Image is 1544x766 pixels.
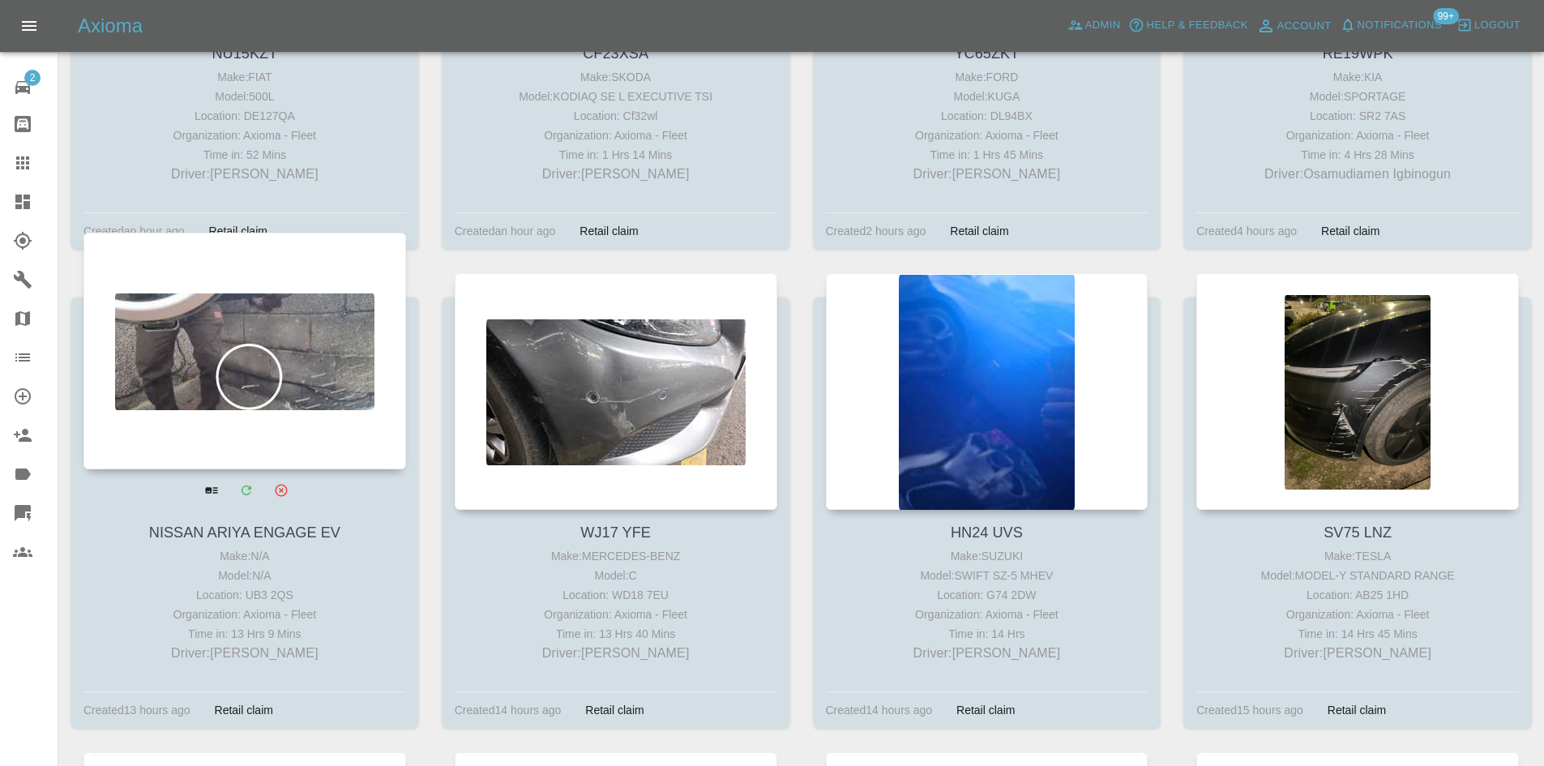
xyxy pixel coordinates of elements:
div: Time in: 14 Hrs [830,624,1144,644]
div: Model: KODIAQ SE L EXECUTIVE TSI [459,87,773,106]
div: Make: FORD [830,67,1144,87]
div: Make: FIAT [88,67,402,87]
div: Created 14 hours ago [455,700,562,720]
a: RE19WPK [1323,45,1393,62]
div: Location: Cf32wl [459,106,773,126]
div: Model: SPORTAGE [1200,87,1515,106]
div: Created an hour ago [455,221,556,241]
div: Model: KUGA [830,87,1144,106]
div: Created 13 hours ago [83,700,190,720]
div: Organization: Axioma - Fleet [88,126,402,145]
a: Admin [1063,13,1125,38]
div: Location: G74 2DW [830,585,1144,605]
div: Time in: 52 Mins [88,145,402,165]
div: Location: DL94BX [830,106,1144,126]
div: Make: KIA [1200,67,1515,87]
div: Make: TESLA [1200,546,1515,566]
p: Driver: [PERSON_NAME] [1200,644,1515,663]
p: Driver: [PERSON_NAME] [830,165,1144,184]
div: Created 14 hours ago [826,700,933,720]
div: Organization: Axioma - Fleet [830,605,1144,624]
div: Time in: 1 Hrs 14 Mins [459,145,773,165]
div: Retail claim [1315,700,1398,720]
div: Organization: Axioma - Fleet [1200,126,1515,145]
div: Model: MODEL-Y STANDARD RANGE [1200,566,1515,585]
a: HN24 UVS [951,524,1023,541]
div: Created an hour ago [83,221,185,241]
span: Notifications [1358,16,1442,35]
a: NISSAN ARIYA ENGAGE EV [149,524,340,541]
div: Location: SR2 7AS [1200,106,1515,126]
div: Make: SKODA [459,67,773,87]
div: Organization: Axioma - Fleet [1200,605,1515,624]
button: Notifications [1336,13,1446,38]
div: Organization: Axioma - Fleet [88,605,402,624]
div: Organization: Axioma - Fleet [830,126,1144,145]
h5: Axioma [78,13,143,39]
div: Retail claim [573,700,656,720]
span: Admin [1085,16,1121,35]
button: Logout [1452,13,1525,38]
a: View [195,473,228,507]
a: CF23XSA [583,45,648,62]
div: Retail claim [944,700,1027,720]
div: Retail claim [197,221,280,241]
span: Help & Feedback [1146,16,1247,35]
div: Created 15 hours ago [1196,700,1303,720]
div: Make: SUZUKI [830,546,1144,566]
div: Organization: Axioma - Fleet [459,605,773,624]
div: Model: N/A [88,566,402,585]
span: 99+ [1433,8,1459,24]
a: Account [1252,13,1336,39]
div: Time in: 13 Hrs 40 Mins [459,624,773,644]
p: Driver: [PERSON_NAME] [459,165,773,184]
div: Location: DE127QA [88,106,402,126]
span: Account [1277,17,1332,36]
div: Time in: 1 Hrs 45 Mins [830,145,1144,165]
div: Time in: 4 Hrs 28 Mins [1200,145,1515,165]
span: 2 [24,70,41,86]
div: Retail claim [567,221,650,241]
button: Open drawer [10,6,49,45]
a: SV75 LNZ [1324,524,1392,541]
div: Location: AB25 1HD [1200,585,1515,605]
a: Modify [229,473,263,507]
div: Model: 500L [88,87,402,106]
div: Created 4 hours ago [1196,221,1297,241]
a: YC65ZKT [954,45,1019,62]
a: NU15KZT [212,45,277,62]
div: Time in: 14 Hrs 45 Mins [1200,624,1515,644]
div: Created 2 hours ago [826,221,926,241]
div: Location: WD18 7EU [459,585,773,605]
div: Make: N/A [88,546,402,566]
div: Make: MERCEDES-BENZ [459,546,773,566]
button: Archive [264,473,297,507]
div: Time in: 13 Hrs 9 Mins [88,624,402,644]
a: WJ17 YFE [580,524,651,541]
p: Driver: [PERSON_NAME] [459,644,773,663]
div: Retail claim [203,700,285,720]
div: Model: SWIFT SZ-5 MHEV [830,566,1144,585]
p: Driver: [PERSON_NAME] [88,165,402,184]
p: Driver: [PERSON_NAME] [830,644,1144,663]
div: Retail claim [1309,221,1392,241]
p: Driver: Osamudiamen Igbinogun [1200,165,1515,184]
button: Help & Feedback [1124,13,1251,38]
div: Organization: Axioma - Fleet [459,126,773,145]
div: Location: UB3 2QS [88,585,402,605]
span: Logout [1474,16,1520,35]
div: Retail claim [938,221,1020,241]
p: Driver: [PERSON_NAME] [88,644,402,663]
div: Model: C [459,566,773,585]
